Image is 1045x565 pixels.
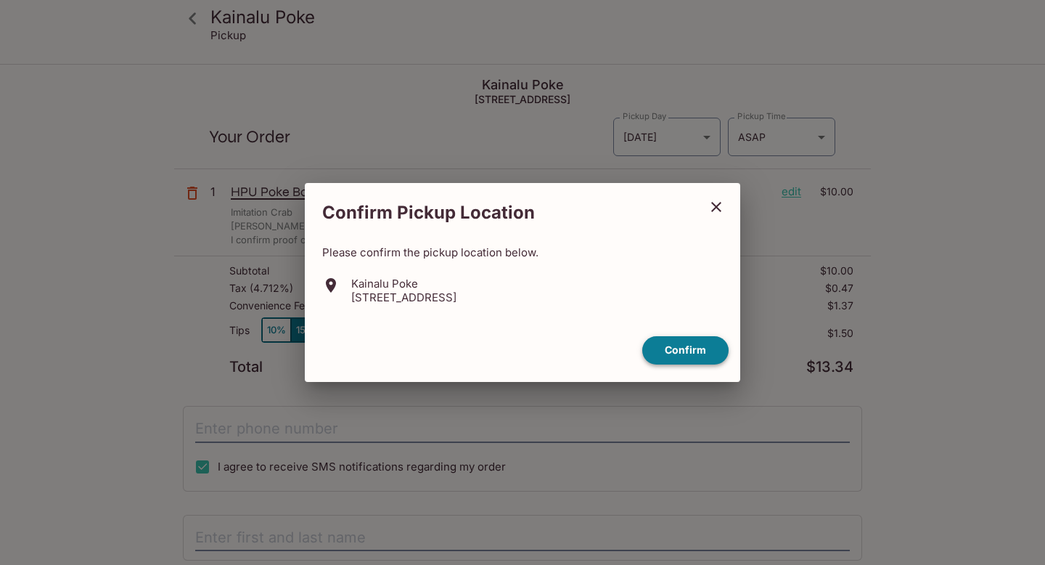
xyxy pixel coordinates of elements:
p: Kainalu Poke [351,277,456,290]
button: confirm [642,336,729,365]
h2: Confirm Pickup Location [305,195,698,231]
button: close [698,189,734,225]
p: Please confirm the pickup location below. [322,245,723,259]
p: [STREET_ADDRESS] [351,290,456,304]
